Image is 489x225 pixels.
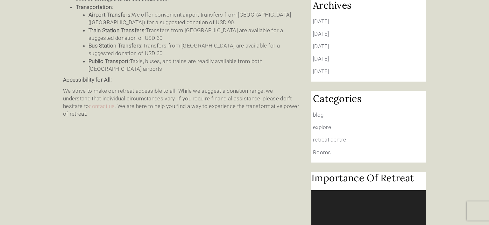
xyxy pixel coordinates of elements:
h2: Categories [313,93,424,105]
a: blog [313,112,323,118]
strong: Accessibility for All: [63,76,112,83]
p: We strive to make our retreat accessible to all. While we suggest a donation range, we understand... [63,87,302,118]
a: explore [313,124,331,130]
li: We offer convenient airport transfers from [GEOGRAPHIC_DATA] ([GEOGRAPHIC_DATA]) for a suggested ... [89,11,302,26]
a: retreat centre [313,136,346,143]
a: contact us [89,103,115,109]
a: [DATE] [313,68,329,75]
strong: Transportation: [76,4,113,10]
a: [DATE] [313,43,329,49]
strong: Public Transport: [89,58,130,64]
a: [DATE] [313,55,329,62]
strong: Airport Transfers: [89,11,132,18]
strong: Train Station Transfers: [89,27,146,33]
li: Taxis, buses, and trains are readily available from both [GEOGRAPHIC_DATA] airports. [89,57,302,73]
a: [DATE] [313,31,329,37]
strong: Bus Station Transfers: [89,42,143,49]
h2: Importance of retreat [311,172,426,184]
li: Transfers from [GEOGRAPHIC_DATA] are available for a suggested donation of USD 30. [89,42,302,57]
a: [DATE] [313,18,329,25]
a: Rooms [313,149,331,156]
li: Transfers from [GEOGRAPHIC_DATA] are available for a suggested donation of USD 30. [89,26,302,42]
